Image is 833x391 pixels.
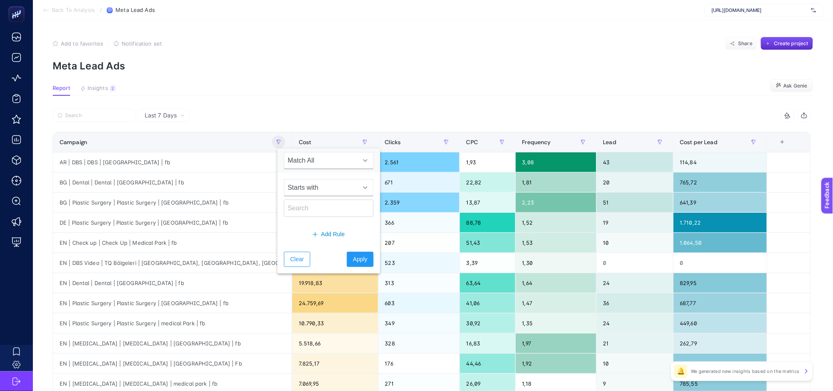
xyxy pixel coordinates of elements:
span: Apply [353,255,367,264]
div: + [775,139,790,145]
span: Frequency [522,139,551,145]
span: Insights [88,85,108,92]
span: Add to favorites [61,40,103,47]
div: 3,39 [460,253,515,273]
div: 641,39 [674,193,767,212]
div: BG | Dental | Dental | [GEOGRAPHIC_DATA] | fb [53,172,292,192]
div: 1.064,50 [674,233,767,253]
div: 782,52 [674,354,767,373]
div: 114,84 [674,152,767,172]
span: Notification set [122,40,162,47]
div: EN | DBS Video | TQ Bölgeleri | [GEOGRAPHIC_DATA], [GEOGRAPHIC_DATA], [GEOGRAPHIC_DATA] | Gönderi... [53,253,292,273]
div: 63,64 [460,273,515,293]
button: Notification set [113,40,162,47]
button: Ask Genie [770,79,813,92]
div: 43 [597,152,673,172]
div: EN | [MEDICAL_DATA] | [MEDICAL_DATA] | [GEOGRAPHIC_DATA] | Fb [53,354,292,373]
div: EN | [MEDICAL_DATA] | [MEDICAL_DATA] | [GEOGRAPHIC_DATA] | fb [53,333,292,353]
div: 24.759,69 [292,293,378,313]
div: 21 [597,333,673,353]
span: Ask Genie [784,83,808,89]
button: Apply [347,252,374,267]
div: 7.825,17 [292,354,378,373]
div: 1,52 [516,213,596,232]
span: / [100,7,102,13]
div: 41,06 [460,293,515,313]
input: Search [65,113,130,119]
div: 51,43 [460,233,515,253]
div: 366 [378,213,459,232]
div: 2,23 [516,193,596,212]
div: BG | Plastic Surgery | Plastic Surgery | [GEOGRAPHIC_DATA] | fb [53,193,292,212]
div: 328 [378,333,459,353]
span: Lead [603,139,617,145]
div: 449,60 [674,313,767,333]
div: 10.790,33 [292,313,378,333]
div: 24 [597,313,673,333]
p: Meta Lead Ads [53,60,813,72]
div: 0 [597,253,673,273]
button: Clear [284,252,310,267]
div: 44,46 [460,354,515,373]
div: 262,79 [674,333,767,353]
span: Report [53,85,70,92]
div: 1,30 [516,253,596,273]
div: EN | Check up | Check Up | Medical Park | fb [53,233,292,253]
span: CPC [466,139,478,145]
div: 1,53 [516,233,596,253]
span: Starts with [284,179,358,196]
span: Meta Lead Ads [115,7,155,14]
div: 0 [674,253,767,273]
span: Cost [299,139,312,145]
span: Create project [774,40,808,47]
div: 36 [597,293,673,313]
span: Feedback [5,2,31,9]
div: 1.710,22 [674,213,767,232]
div: 1,35 [516,313,596,333]
div: 2.359 [378,193,459,212]
div: DE | Plastic Surgery | Plastic Surgery | [GEOGRAPHIC_DATA] | fb [53,213,292,232]
div: 765,72 [674,172,767,192]
div: 19 [597,213,673,232]
div: 1,47 [516,293,596,313]
div: 22,82 [460,172,515,192]
div: 10 [597,354,673,373]
span: Add Rule [321,230,345,239]
button: Create project [761,37,813,50]
div: EN | Plastic Surgery | Plastic Surgery | [GEOGRAPHIC_DATA] | fb [53,293,292,313]
span: Campaign [60,139,87,145]
div: 16,83 [460,333,515,353]
div: 523 [378,253,459,273]
div: 7 items selected [774,139,780,157]
div: 24 [597,273,673,293]
span: [URL][DOMAIN_NAME] [712,7,808,14]
div: EN | Plastic Surgery | Plastic Surgery | medical Park | fb [53,313,292,333]
span: Match All [284,152,358,169]
div: 19.918,83 [292,273,378,293]
div: 10 [597,233,673,253]
div: 349 [378,313,459,333]
div: 2.561 [378,152,459,172]
input: Search [284,200,374,217]
div: 3,08 [516,152,596,172]
button: Add Rule [284,227,374,242]
div: 687,77 [674,293,767,313]
div: EN | Dental | Dental | [GEOGRAPHIC_DATA] | fb [53,273,292,293]
button: Share [725,37,757,50]
div: 5.518,66 [292,333,378,353]
div: 20 [597,172,673,192]
p: We generated new insights based on the metrics [691,368,800,375]
div: 207 [378,233,459,253]
span: Share [738,40,753,47]
div: 30,92 [460,313,515,333]
img: svg%3e [811,6,816,14]
div: 13,87 [460,193,515,212]
div: 671 [378,172,459,192]
div: 2 [110,85,116,92]
div: 176 [378,354,459,373]
div: AR | DBS | DBS | [GEOGRAPHIC_DATA] | fb [53,152,292,172]
span: Clicks [385,139,401,145]
span: Clear [290,255,304,264]
span: Back To Analysis [52,7,95,14]
div: 88,78 [460,213,515,232]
